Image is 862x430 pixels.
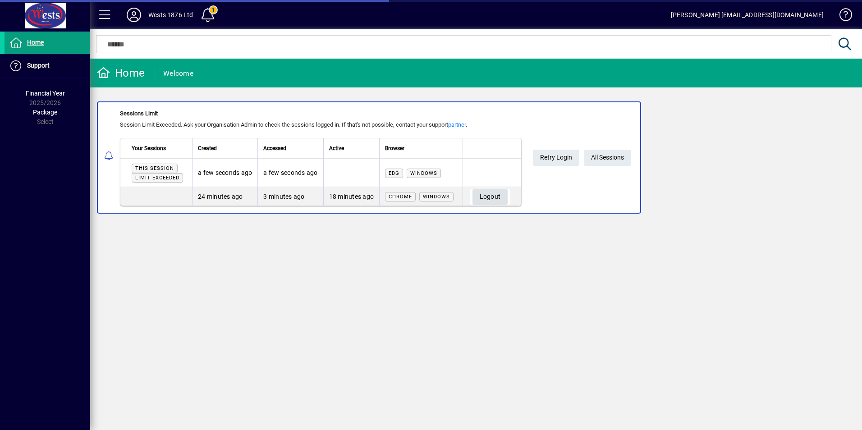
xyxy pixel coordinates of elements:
[480,189,501,204] span: Logout
[263,143,286,153] span: Accessed
[410,170,437,176] span: Windows
[27,39,44,46] span: Home
[97,66,145,80] div: Home
[192,159,257,187] td: a few seconds ago
[198,143,217,153] span: Created
[27,62,50,69] span: Support
[591,150,624,165] span: All Sessions
[389,194,412,200] span: Chrome
[132,143,166,153] span: Your Sessions
[90,101,862,214] app-alert-notification-menu-item: Sessions Limit
[323,187,380,206] td: 18 minutes ago
[389,170,399,176] span: Edg
[135,165,174,171] span: This session
[148,8,193,22] div: Wests 1876 Ltd
[5,55,90,77] a: Support
[163,66,193,81] div: Welcome
[385,143,404,153] span: Browser
[192,187,257,206] td: 24 minutes ago
[448,121,466,128] a: partner
[120,109,522,118] div: Sessions Limit
[533,150,579,166] button: Retry Login
[120,120,522,129] div: Session Limit Exceeded. Ask your Organisation Admin to check the sessions logged in. If that's no...
[584,150,631,166] a: All Sessions
[135,175,179,181] span: Limit exceeded
[329,143,344,153] span: Active
[540,150,572,165] span: Retry Login
[472,189,508,205] button: Logout
[423,194,450,200] span: Windows
[119,7,148,23] button: Profile
[257,187,323,206] td: 3 minutes ago
[833,2,851,31] a: Knowledge Base
[33,109,57,116] span: Package
[26,90,65,97] span: Financial Year
[671,8,824,22] div: [PERSON_NAME] [EMAIL_ADDRESS][DOMAIN_NAME]
[257,159,323,187] td: a few seconds ago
